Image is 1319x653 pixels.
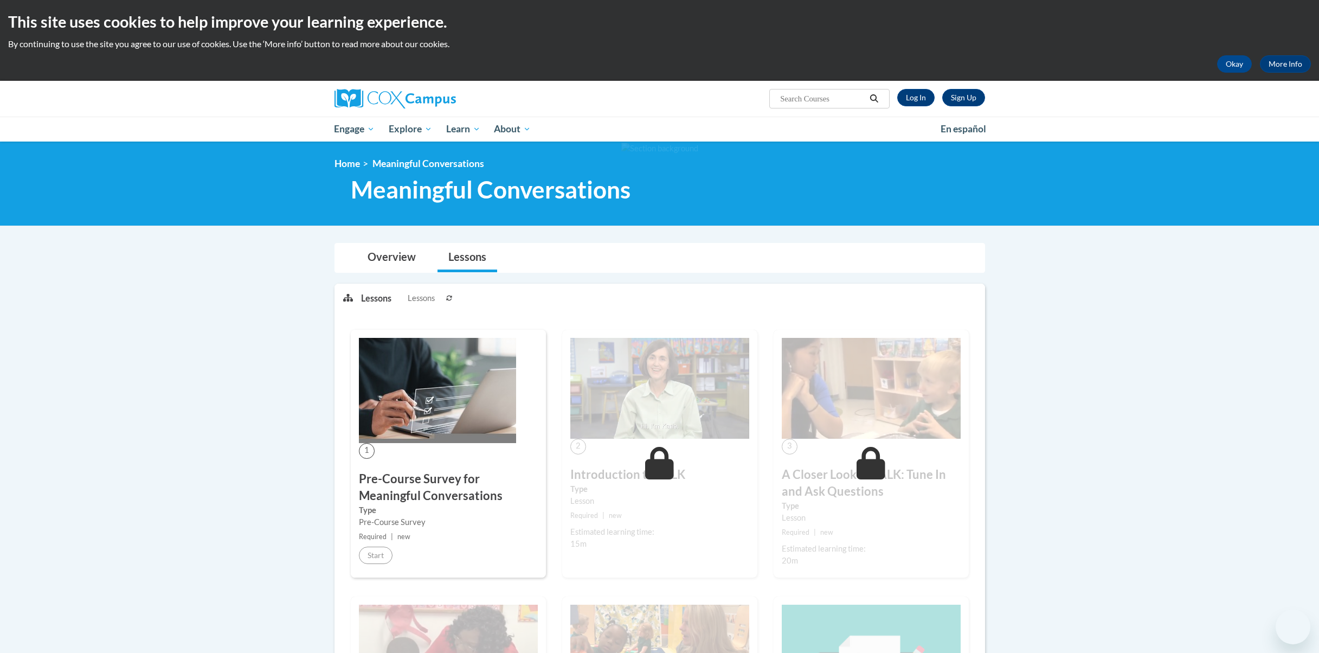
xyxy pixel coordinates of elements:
input: Search Courses [779,92,866,105]
h3: Pre-Course Survey for Meaningful Conversations [359,471,538,504]
span: Required [782,528,809,536]
span: | [391,533,393,541]
h3: A Closer Look at TALK: Tune In and Ask Questions [782,466,961,500]
a: En español [934,118,993,140]
img: Section background [621,143,698,155]
label: Type [359,504,538,516]
span: Required [570,511,598,520]
div: Pre-Course Survey [359,516,538,528]
div: Estimated learning time: [782,543,961,555]
div: Lesson [570,495,749,507]
span: Learn [446,123,480,136]
button: Start [359,547,393,564]
div: Estimated learning time: [570,526,749,538]
iframe: Button to launch messaging window [1276,610,1310,644]
span: 3 [782,439,797,454]
a: Log In [897,89,935,106]
span: new [820,528,833,536]
span: Explore [389,123,432,136]
span: 1 [359,443,375,459]
img: Course Image [359,338,516,443]
div: Lesson [782,512,961,524]
a: Register [942,89,985,106]
span: Required [359,533,387,541]
h2: This site uses cookies to help improve your learning experience. [8,11,1311,33]
h3: Introduction to TALK [570,466,749,483]
span: Meaningful Conversations [372,158,484,169]
a: Overview [357,244,427,272]
span: Lessons [408,292,435,304]
a: Learn [439,117,487,142]
a: Lessons [437,244,497,272]
a: Explore [382,117,439,142]
span: Meaningful Conversations [351,175,630,204]
p: By continuing to use the site you agree to our use of cookies. Use the ‘More info’ button to read... [8,38,1311,50]
img: Course Image [782,338,961,439]
div: Main menu [318,117,1001,142]
a: About [487,117,538,142]
a: Home [334,158,360,169]
p: Lessons [361,292,391,304]
img: Course Image [570,338,749,439]
span: 20m [782,556,798,565]
span: En español [941,123,986,135]
span: 15m [570,539,587,548]
span: 2 [570,439,586,454]
span: Engage [334,123,375,136]
button: Okay [1217,55,1252,73]
button: Search [866,92,882,105]
label: Type [570,483,749,495]
span: | [602,511,604,520]
a: Engage [327,117,382,142]
span: | [814,528,816,536]
a: Cox Campus [334,89,541,108]
img: Cox Campus [334,89,456,108]
label: Type [782,500,961,512]
span: About [494,123,531,136]
span: new [397,533,410,541]
a: More Info [1260,55,1311,73]
span: new [609,511,622,520]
